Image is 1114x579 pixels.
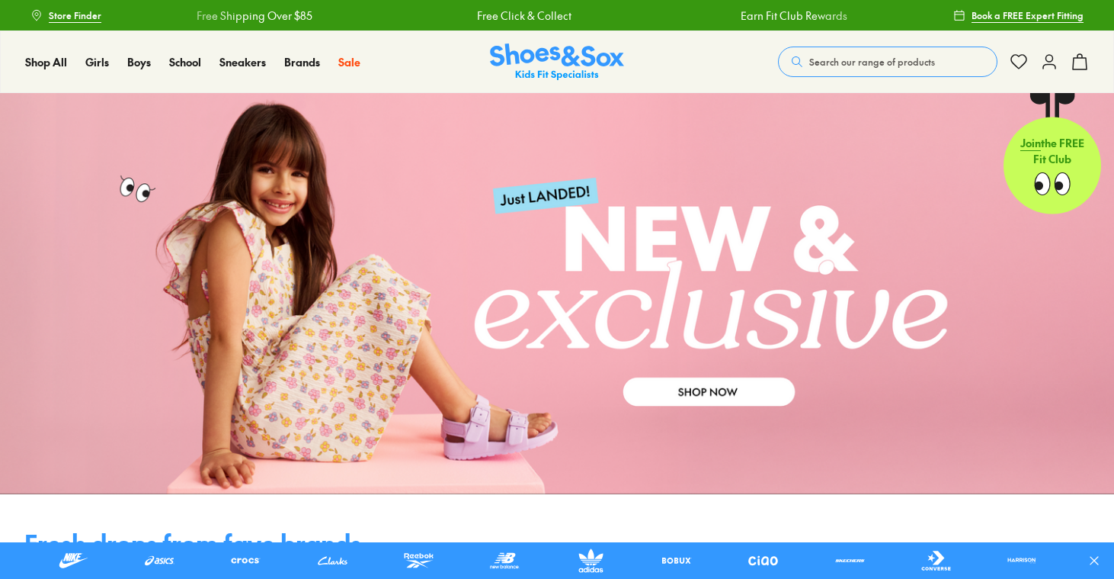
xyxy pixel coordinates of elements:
button: Search our range of products [778,47,997,77]
a: Book a FREE Expert Fitting [953,2,1084,29]
span: Book a FREE Expert Fitting [972,8,1084,22]
a: Sneakers [219,54,266,70]
a: Boys [127,54,151,70]
span: Sneakers [219,54,266,69]
span: School [169,54,201,69]
a: Jointhe FREE Fit Club [1004,92,1101,214]
a: Shoes & Sox [490,43,624,81]
a: School [169,54,201,70]
a: Girls [85,54,109,70]
img: SNS_Logo_Responsive.svg [490,43,624,81]
span: Search our range of products [809,55,935,69]
span: Brands [284,54,320,69]
span: Shop All [25,54,67,69]
span: Store Finder [49,8,101,22]
span: Boys [127,54,151,69]
a: Brands [284,54,320,70]
span: Girls [85,54,109,69]
a: Store Finder [30,2,101,29]
a: Free Click & Collect [475,8,570,24]
a: Shop All [25,54,67,70]
a: Sale [338,54,360,70]
p: the FREE Fit Club [1004,123,1101,179]
a: Earn Fit Club Rewards [739,8,846,24]
span: Join [1020,135,1041,150]
a: Free Shipping Over $85 [195,8,311,24]
span: Sale [338,54,360,69]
